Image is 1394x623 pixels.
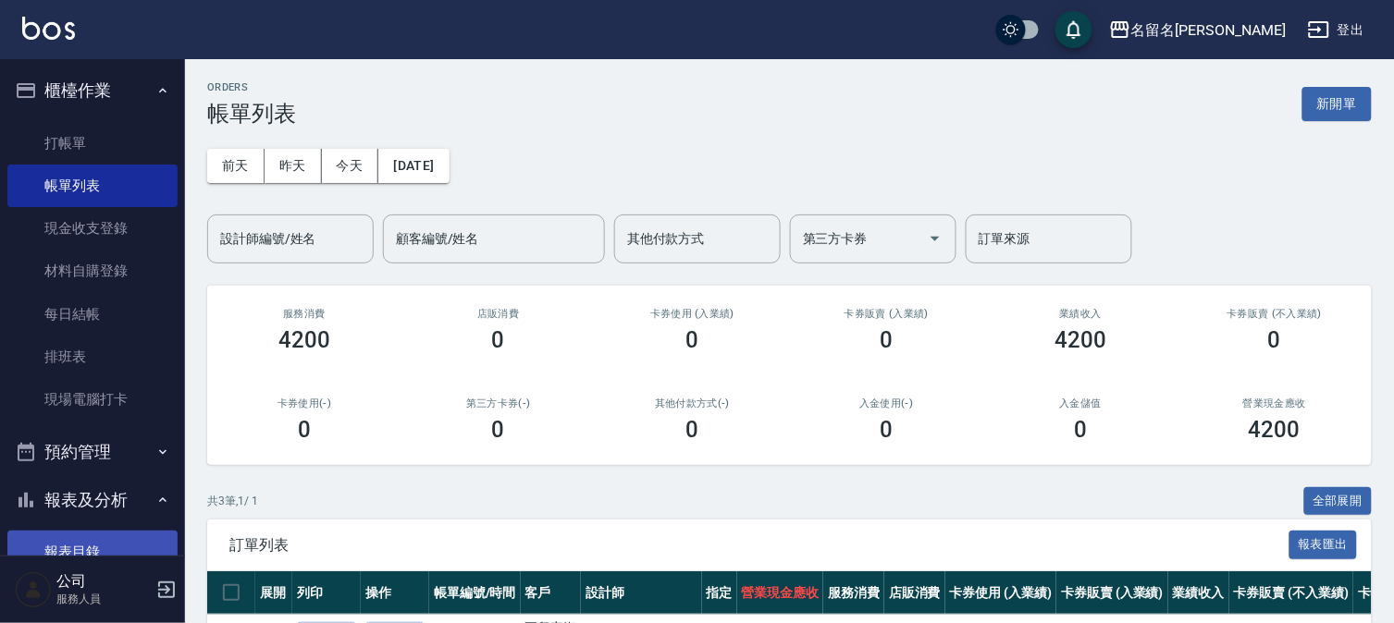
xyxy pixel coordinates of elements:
h2: 第三方卡券(-) [424,397,574,409]
button: 今天 [322,149,379,183]
a: 排班表 [7,336,178,378]
th: 卡券販賣 (入業績) [1056,571,1168,615]
h2: ORDERS [207,81,296,93]
h3: 0 [880,417,893,443]
th: 帳單編號/時間 [429,571,521,615]
button: 全部展開 [1304,487,1373,516]
h2: 店販消費 [424,308,574,320]
div: 名留名[PERSON_NAME] [1131,18,1286,42]
span: 訂單列表 [229,536,1289,555]
h3: 0 [880,327,893,353]
th: 客戶 [521,571,582,615]
button: [DATE] [378,149,449,183]
h3: 0 [686,417,699,443]
th: 指定 [702,571,737,615]
p: 共 3 筆, 1 / 1 [207,493,258,509]
button: 報表匯出 [1289,531,1358,559]
h2: 卡券販賣 (不入業績) [1200,308,1350,320]
th: 服務消費 [823,571,884,615]
a: 打帳單 [7,122,178,165]
a: 報表匯出 [1289,535,1358,553]
th: 操作 [361,571,429,615]
button: 前天 [207,149,265,183]
th: 展開 [255,571,292,615]
button: 名留名[PERSON_NAME] [1102,11,1293,49]
h3: 0 [1074,417,1087,443]
h3: 0 [492,417,505,443]
h3: 0 [492,327,505,353]
button: 櫃檯作業 [7,67,178,115]
button: 報表及分析 [7,476,178,524]
button: 登出 [1301,13,1372,47]
h2: 卡券販賣 (入業績) [811,308,961,320]
a: 現金收支登錄 [7,207,178,250]
p: 服務人員 [56,591,151,607]
th: 卡券販賣 (不入業績) [1229,571,1353,615]
th: 業績收入 [1168,571,1229,615]
h2: 營業現金應收 [1200,397,1350,409]
h2: 業績收入 [1005,308,1155,320]
h3: 0 [298,417,311,443]
th: 設計師 [581,571,701,615]
h3: 0 [1268,327,1281,353]
h2: 入金使用(-) [811,397,961,409]
th: 列印 [292,571,361,615]
h3: 0 [686,327,699,353]
h3: 4200 [1055,327,1106,353]
button: 預約管理 [7,428,178,476]
a: 新開單 [1302,94,1372,112]
h2: 其他付款方式(-) [618,397,768,409]
button: save [1055,11,1092,48]
h2: 卡券使用(-) [229,397,379,409]
button: Open [920,224,950,253]
h2: 卡券使用 (入業績) [618,308,768,320]
img: Person [15,571,52,608]
a: 現場電腦打卡 [7,378,178,421]
h3: 帳單列表 [207,101,296,127]
th: 店販消費 [884,571,945,615]
h5: 公司 [56,572,151,591]
h3: 服務消費 [229,308,379,320]
th: 營業現金應收 [737,571,824,615]
h2: 入金儲值 [1005,397,1155,409]
th: 卡券使用 (入業績) [945,571,1057,615]
a: 報表目錄 [7,531,178,573]
button: 新開單 [1302,87,1372,121]
h3: 4200 [1249,417,1301,443]
button: 昨天 [265,149,322,183]
a: 每日結帳 [7,293,178,336]
h3: 4200 [278,327,330,353]
img: Logo [22,17,75,40]
a: 帳單列表 [7,165,178,207]
a: 材料自購登錄 [7,250,178,292]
